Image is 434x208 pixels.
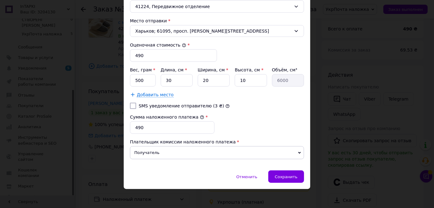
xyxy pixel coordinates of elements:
div: Место отправки [130,18,304,24]
label: Высота, см [235,67,263,72]
div: Объём, см³ [272,67,304,73]
span: Сохранить [275,174,298,179]
span: Добавить место [137,92,174,97]
label: SMS уведомление отправителю (3 ₴) [139,103,224,108]
label: Ширина, см [198,67,228,72]
span: Харьков; 61095, просп. [PERSON_NAME][STREET_ADDRESS] [135,28,291,34]
div: 41224, Передвижное отделение [130,0,304,13]
span: Получатель [130,146,304,159]
label: Вес, грам [130,67,155,72]
label: Оценочная стоимость [130,43,186,47]
span: Отменить [236,174,257,179]
label: Сумма наложенного платежа [130,115,204,120]
label: Длина, см [161,67,187,72]
span: Плательщик комиссии наложенного платежа [130,139,236,144]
